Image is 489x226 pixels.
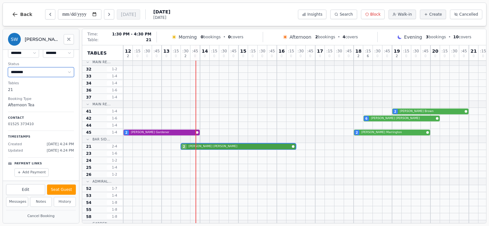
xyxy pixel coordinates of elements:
span: 44 [86,123,92,128]
span: 4 [342,35,345,39]
span: bookings [201,34,220,40]
span: 45 [86,130,92,135]
span: 0 [201,35,203,39]
span: [PERSON_NAME] Marrington [361,130,425,135]
span: 0 [386,55,388,58]
span: 0 [223,55,225,58]
span: 0 [213,55,215,58]
span: 0 [271,55,273,58]
span: 1:30 PM - 4:30 PM [112,32,151,37]
span: 15 [240,49,246,53]
span: 0 [482,55,484,58]
span: 1 - 4 [107,81,122,86]
span: 10 [453,35,459,39]
span: 0 [444,55,445,58]
span: : 45 [384,49,390,53]
span: Time: [87,32,98,37]
span: : 30 [182,49,188,53]
span: 6 [367,55,369,58]
span: 36 [86,88,92,93]
span: 26 [86,172,92,177]
button: Cancel Booking [6,212,76,220]
span: : 15 [288,49,294,53]
p: Contact [8,116,74,120]
span: Walk-in [398,12,412,17]
span: 0 [281,55,283,58]
span: : 15 [134,49,140,53]
span: 0 [453,55,455,58]
span: : 30 [374,49,381,53]
span: 20 [432,49,438,53]
span: : 30 [298,49,304,53]
span: [DATE] [153,9,170,15]
span: 1 - 2 [107,158,122,163]
span: 1 - 8 [107,214,122,219]
dt: Booking Type [8,96,74,102]
span: 0 [309,55,311,58]
span: Main Re... [92,102,111,107]
span: Main Re... [92,60,111,64]
span: 1 - 8 [107,200,122,205]
span: 0 [242,55,244,58]
span: [DATE] 4:24 PM [47,142,74,147]
span: 1 - 7 [107,186,122,191]
span: : 15 [480,49,486,53]
span: 2 [127,55,129,58]
span: 2 [396,55,398,58]
span: : 30 [413,49,419,53]
span: : 45 [230,49,236,53]
span: : 30 [451,49,457,53]
button: Edit [6,184,45,195]
span: : 30 [221,49,227,53]
span: 1 - 6 [107,116,122,121]
span: 0 [156,55,157,58]
button: Add Payment [14,168,49,177]
p: Payment Links [14,162,42,166]
span: Updated [8,148,23,154]
button: Close [64,34,74,44]
span: covers [342,34,358,40]
span: 0 [232,55,234,58]
button: Messages [6,197,28,207]
span: 16 [278,49,285,53]
span: Cancelled [459,12,478,17]
span: 0 [261,55,263,58]
span: Table: [87,37,99,42]
span: 0 [338,55,340,58]
span: 33 [86,74,92,79]
span: Back [20,12,32,17]
span: : 45 [154,49,160,53]
span: 1 - 4 [107,130,122,135]
dt: Tables [8,81,74,86]
button: Seat Guest [47,185,76,195]
span: 0 [194,55,196,58]
span: 12 [125,49,131,53]
span: bookings [426,34,446,40]
span: : 45 [192,49,198,53]
button: [DATE] [117,9,140,19]
div: SW [8,33,21,46]
span: 55 [86,207,92,212]
span: 1 - 2 [107,172,122,177]
button: Notes [30,197,52,207]
span: 1 - 6 [107,88,122,93]
span: 2 [356,130,358,135]
span: 18 [355,49,361,53]
dd: Afternoon Tea [8,102,74,108]
span: 0 [434,55,436,58]
button: Previous day [45,9,55,19]
span: 13 [163,49,169,53]
span: 0 [252,55,253,58]
span: 14 [202,49,208,53]
span: 0 [328,55,330,58]
span: 0 [146,55,148,58]
span: 0 [290,55,292,58]
span: 21 [86,144,92,149]
span: bookings [315,34,335,40]
span: 54 [86,200,92,205]
p: Timestamps [8,135,74,139]
span: Insights [307,12,322,17]
span: : 45 [346,49,352,53]
span: Admiral... [92,179,112,184]
span: Block [370,12,381,17]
